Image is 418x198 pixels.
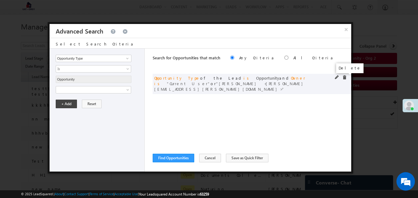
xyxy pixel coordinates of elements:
span: is [243,75,251,81]
span: is [154,81,162,86]
label: Any Criteria [239,55,275,60]
span: Your Leadsquared Account Number is [139,192,209,196]
span: Select Search Criteria [56,41,134,46]
span: [PERSON_NAME] <[PERSON_NAME][EMAIL_ADDRESS][PERSON_NAME][DOMAIN_NAME]> [154,81,306,92]
span: Opportunity Type [154,75,200,81]
button: + Add [56,100,77,108]
a: Acceptable Use [115,192,138,196]
a: Is [56,65,131,73]
span: Owner [291,75,305,81]
em: Start Chat [84,154,112,162]
div: Minimize live chat window [101,3,116,18]
button: Find Opportunities [153,154,194,162]
a: Show All Items [123,55,131,61]
span: Current User [167,81,211,86]
span: Is [56,66,123,72]
a: Terms of Service [90,192,114,196]
h3: Advanced Search [56,24,103,38]
button: Reset [82,100,102,108]
input: Type to Search [56,55,131,62]
div: Delete [336,63,364,73]
span: Opportunity [256,75,279,81]
button: × [341,24,351,35]
span: of the Lead and or [154,75,306,92]
button: Save as Quick Filter [226,154,268,162]
input: Type to Search [56,76,131,83]
div: Chat with us now [32,32,103,40]
span: Search for Opportunities that match [153,55,220,60]
span: 63259 [200,192,209,196]
a: About [54,192,63,196]
a: Contact Support [64,192,89,196]
textarea: Type your message and hit 'Enter' [8,57,112,148]
img: d_60004797649_company_0_60004797649 [10,32,26,40]
span: © 2025 LeadSquared | | | | | [21,191,209,197]
button: Cancel [199,154,221,162]
label: All Criteria [293,55,334,60]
